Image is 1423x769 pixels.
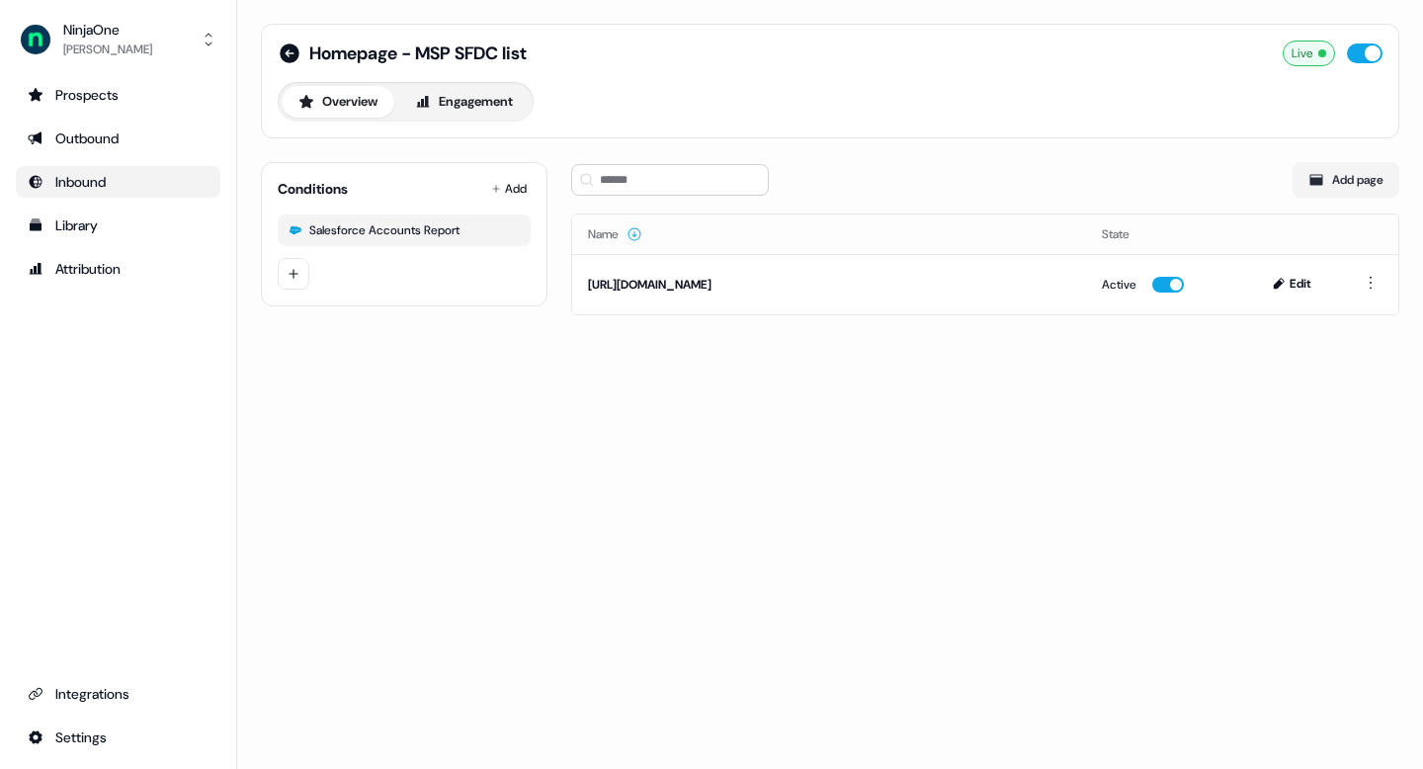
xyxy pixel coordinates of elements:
div: State [1102,224,1228,244]
a: Go to outbound experience [16,123,220,154]
button: Add [487,175,531,203]
button: Engagement [398,86,530,118]
a: Go to attribution [16,253,220,285]
button: Edit [1260,272,1327,296]
div: Salesforce Accounts Report [309,222,460,238]
div: Conditions [278,179,348,199]
div: Outbound [28,128,209,148]
a: Go to integrations [16,722,220,753]
div: Integrations [28,684,209,704]
a: Go to Inbound [16,166,220,198]
div: Attribution [28,259,209,279]
button: Name [588,216,642,252]
button: Add page [1293,162,1399,198]
div: Settings [28,727,209,747]
div: Inbound [28,172,209,192]
div: Active [1102,275,1136,295]
div: [PERSON_NAME] [63,40,152,59]
div: NinjaOne [63,20,152,40]
button: Overview [282,86,394,118]
div: [URL][DOMAIN_NAME] [588,275,1070,295]
a: Go to prospects [16,79,220,111]
a: Go to integrations [16,678,220,710]
div: Prospects [28,85,209,105]
a: Edit [1260,279,1327,295]
div: Live [1283,41,1335,66]
div: Library [28,215,209,235]
span: Homepage - MSP SFDC list [309,42,527,65]
a: Go to templates [16,210,220,241]
button: NinjaOne[PERSON_NAME] [16,16,220,63]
